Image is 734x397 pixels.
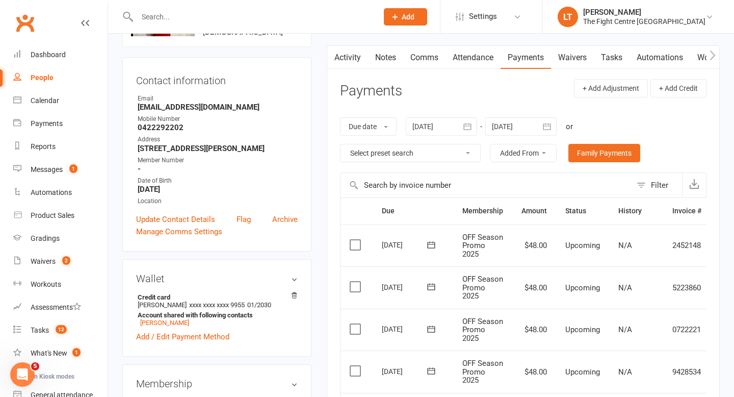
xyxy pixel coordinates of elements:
a: Product Sales [13,204,108,227]
th: Due [373,198,453,224]
a: Calendar [13,89,108,112]
div: The Fight Centre [GEOGRAPHIC_DATA] [583,17,705,26]
span: OFF Season Promo 2025 [462,275,503,301]
a: Comms [403,46,445,69]
span: N/A [618,367,632,377]
a: Add / Edit Payment Method [136,331,229,343]
div: Assessments [31,303,81,311]
button: Added From [490,144,557,162]
div: [DATE] [382,321,429,337]
th: Membership [453,198,512,224]
button: Due date [340,117,397,136]
div: Product Sales [31,211,74,219]
span: Upcoming [565,367,600,377]
div: or [566,120,573,133]
a: What's New1 [13,342,108,365]
a: Update Contact Details [136,213,215,226]
td: $48.00 [512,225,556,267]
td: $48.00 [512,351,556,393]
a: Tasks [594,46,630,69]
a: Tasks 12 [13,319,108,342]
div: [DATE] [382,237,429,253]
a: Gradings [13,227,108,250]
a: Family Payments [568,144,640,162]
a: Clubworx [12,10,38,36]
strong: [EMAIL_ADDRESS][DOMAIN_NAME] [138,103,298,112]
a: [PERSON_NAME] [140,319,189,327]
a: Waivers 2 [13,250,108,273]
span: 2 [62,256,70,265]
td: $48.00 [512,266,556,309]
span: Add [402,13,414,21]
a: Attendance [445,46,501,69]
div: Workouts [31,280,61,288]
a: Messages 1 [13,158,108,181]
div: Reports [31,142,56,151]
span: Settings [469,5,497,28]
iframe: Intercom live chat [10,362,35,387]
a: People [13,66,108,89]
a: Automations [13,181,108,204]
div: People [31,73,54,82]
div: Filter [651,179,668,191]
span: Upcoming [565,325,600,334]
input: Search... [134,10,371,24]
a: Archive [272,213,298,226]
strong: Credit card [138,293,293,301]
a: Activity [327,46,368,69]
span: OFF Season Promo 2025 [462,233,503,259]
td: 5223860 [663,266,711,309]
div: Messages [31,165,63,173]
div: Address [138,135,298,144]
a: Waivers [551,46,594,69]
div: Automations [31,188,72,196]
strong: [DATE] [138,185,298,194]
div: Date of Birth [138,176,298,186]
div: LT [558,7,578,27]
span: OFF Season Promo 2025 [462,359,503,385]
span: N/A [618,283,632,292]
h3: Membership [136,378,298,389]
span: 01/2030 [247,301,271,309]
span: OFF Season Promo 2025 [462,317,503,343]
td: 0722221 [663,309,711,351]
th: Status [556,198,609,224]
div: Location [138,196,298,206]
th: History [609,198,663,224]
div: Gradings [31,234,60,242]
td: 2452148 [663,225,711,267]
span: 1 [69,164,77,173]
div: What's New [31,349,67,357]
h3: Payments [340,83,402,99]
div: [PERSON_NAME] [583,8,705,17]
a: Payments [13,112,108,135]
h3: Contact information [136,71,298,86]
div: Email [138,94,298,104]
a: Assessments [13,296,108,319]
td: $48.00 [512,309,556,351]
h3: Wallet [136,273,298,284]
div: Payments [31,119,63,128]
button: Filter [632,173,682,197]
a: Dashboard [13,43,108,66]
div: Dashboard [31,51,66,59]
div: Tasks [31,326,49,334]
button: + Add Credit [650,79,706,97]
div: Waivers [31,257,56,265]
strong: [STREET_ADDRESS][PERSON_NAME] [138,144,298,153]
span: 1 [72,348,81,357]
a: Flag [237,213,251,226]
a: Automations [630,46,690,69]
strong: Account shared with following contacts [138,311,293,319]
div: Calendar [31,96,59,105]
span: N/A [618,241,632,250]
button: + Add Adjustment [574,79,648,97]
div: Member Number [138,156,298,165]
button: Add [384,8,427,26]
span: 12 [56,325,67,334]
span: Upcoming [565,283,600,292]
span: xxxx xxxx xxxx 9955 [189,301,245,309]
a: Reports [13,135,108,158]
div: [DATE] [382,363,429,379]
td: 9428534 [663,351,711,393]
